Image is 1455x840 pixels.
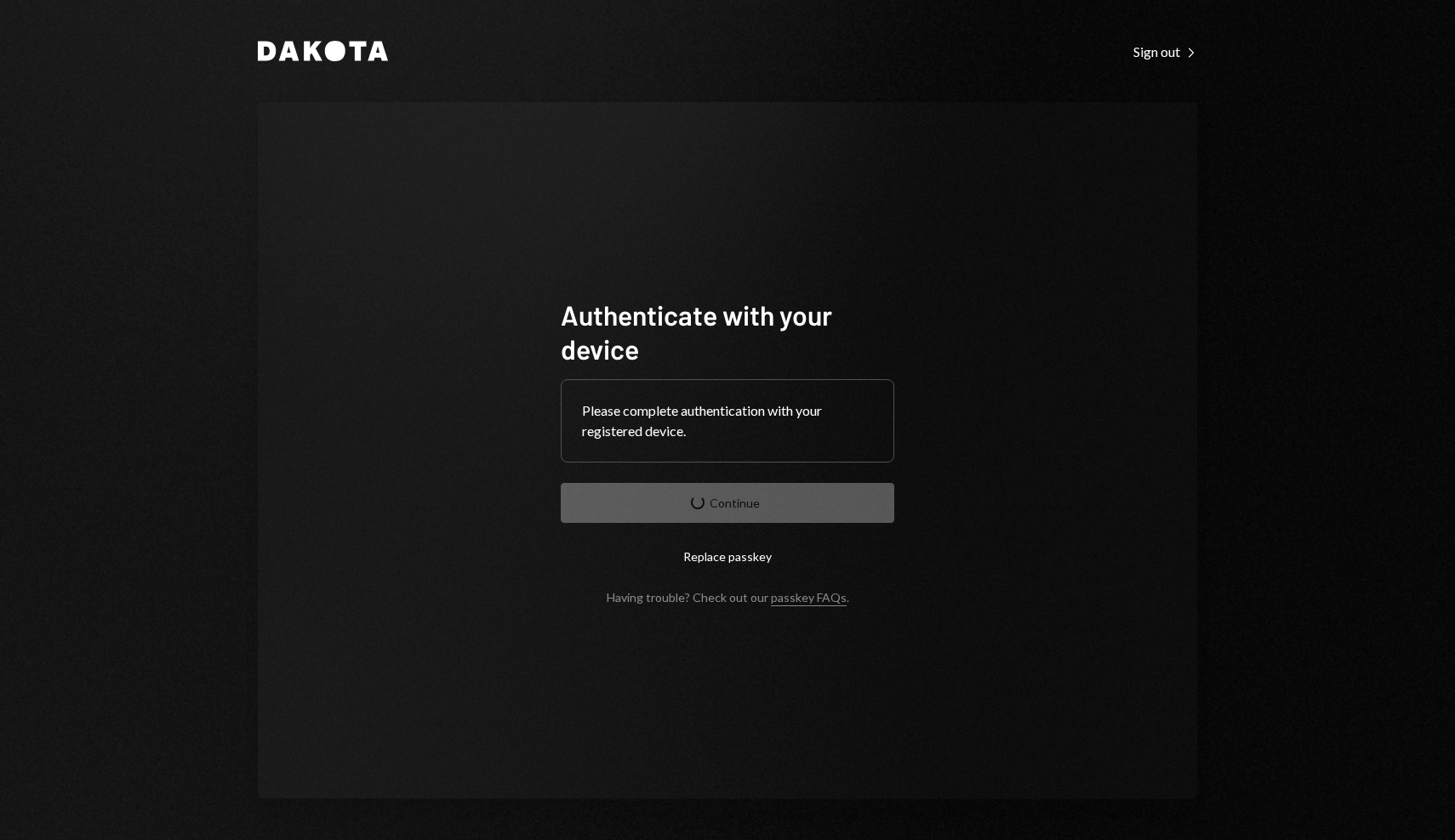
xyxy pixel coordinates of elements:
[771,590,847,606] a: passkey FAQs
[561,536,894,576] button: Replace passkey
[561,298,894,366] h1: Authenticate with your device
[1133,43,1197,60] div: Sign out
[582,400,873,441] div: Please complete authentication with your registered device.
[607,590,849,604] div: Having trouble? Check out our .
[1133,42,1197,60] a: Sign out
